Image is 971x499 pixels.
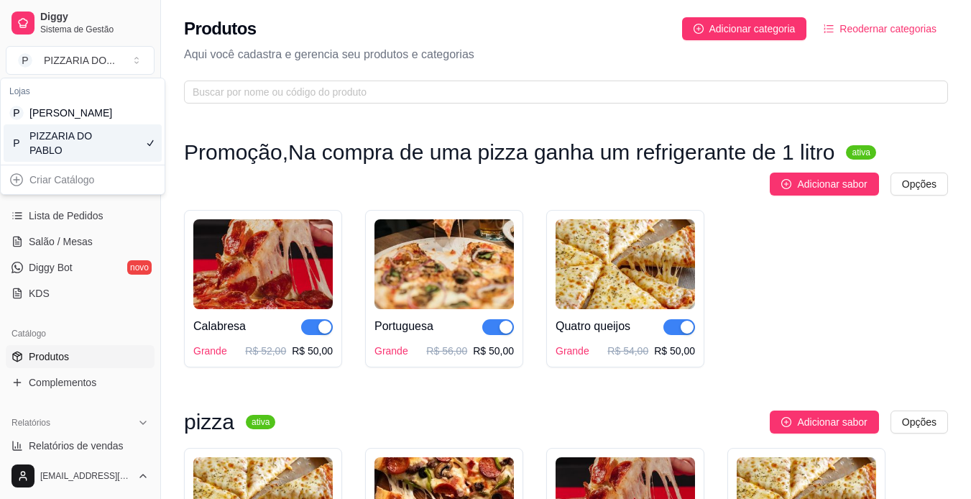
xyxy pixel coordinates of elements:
div: [PERSON_NAME] [29,106,94,120]
div: Portuguesa [374,318,433,335]
span: P [18,53,32,68]
img: product-image [193,219,333,309]
span: P [9,106,24,120]
button: Opções [891,411,948,434]
h3: pizza [184,413,234,431]
span: Adicionar sabor [797,414,867,430]
p: R$ 50,00 [473,344,514,358]
a: KDS [6,282,155,305]
span: plus-circle [781,417,791,427]
a: Diggy Botnovo [6,256,155,279]
button: Select a team [6,46,155,75]
button: Adicionar sabor [770,173,878,196]
button: Adicionar categoria [682,17,807,40]
p: R$ 50,00 [292,344,333,358]
div: Catálogo [6,322,155,345]
span: Reodernar categorias [839,21,937,37]
div: Grande [556,344,589,358]
div: Suggestions [1,165,165,194]
img: product-image [556,219,695,309]
span: Relatórios [11,417,50,429]
span: [EMAIL_ADDRESS][DOMAIN_NAME] [40,470,132,482]
div: Suggestions [1,78,165,165]
span: Sistema de Gestão [40,24,149,35]
span: Adicionar categoria [709,21,796,37]
p: R$ 54,00 [607,344,648,358]
div: Calabresa [193,318,246,335]
sup: ativa [846,145,875,160]
span: Opções [902,414,937,430]
span: Adicionar sabor [797,176,867,192]
button: [EMAIL_ADDRESS][DOMAIN_NAME] [6,459,155,493]
p: R$ 50,00 [654,344,695,358]
a: Salão / Mesas [6,230,155,253]
div: Quatro queijos [556,318,630,335]
p: Aqui você cadastra e gerencia seu produtos e categorias [184,46,948,63]
button: Opções [891,173,948,196]
span: ordered-list [824,24,834,34]
button: Adicionar sabor [770,411,878,434]
span: Salão / Mesas [29,234,93,249]
span: KDS [29,286,50,301]
a: Complementos [6,371,155,394]
span: Opções [902,176,937,192]
span: Lista de Pedidos [29,209,103,223]
a: DiggySistema de Gestão [6,6,155,40]
span: plus-circle [781,179,791,189]
h2: Produtos [184,17,257,40]
span: Relatórios de vendas [29,439,124,453]
div: Lojas [4,81,162,101]
a: Lista de Pedidos [6,204,155,227]
div: PIZZARIA DO PABLO [29,129,94,157]
a: Produtos [6,345,155,368]
span: Produtos [29,349,69,364]
div: PIZZARIA DO ... [44,53,115,68]
img: product-image [374,219,514,309]
p: R$ 52,00 [245,344,286,358]
span: Diggy Bot [29,260,73,275]
div: Grande [374,344,408,358]
h3: Promoção,Na compra de uma pizza ganha um refrigerante de 1 litro [184,144,834,161]
span: Complementos [29,375,96,390]
input: Buscar por nome ou código do produto [193,84,928,100]
sup: ativa [246,415,275,429]
span: P [9,136,24,150]
span: Diggy [40,11,149,24]
button: Reodernar categorias [812,17,948,40]
p: R$ 56,00 [426,344,467,358]
span: plus-circle [694,24,704,34]
div: Grande [193,344,227,358]
a: Relatórios de vendas [6,434,155,457]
